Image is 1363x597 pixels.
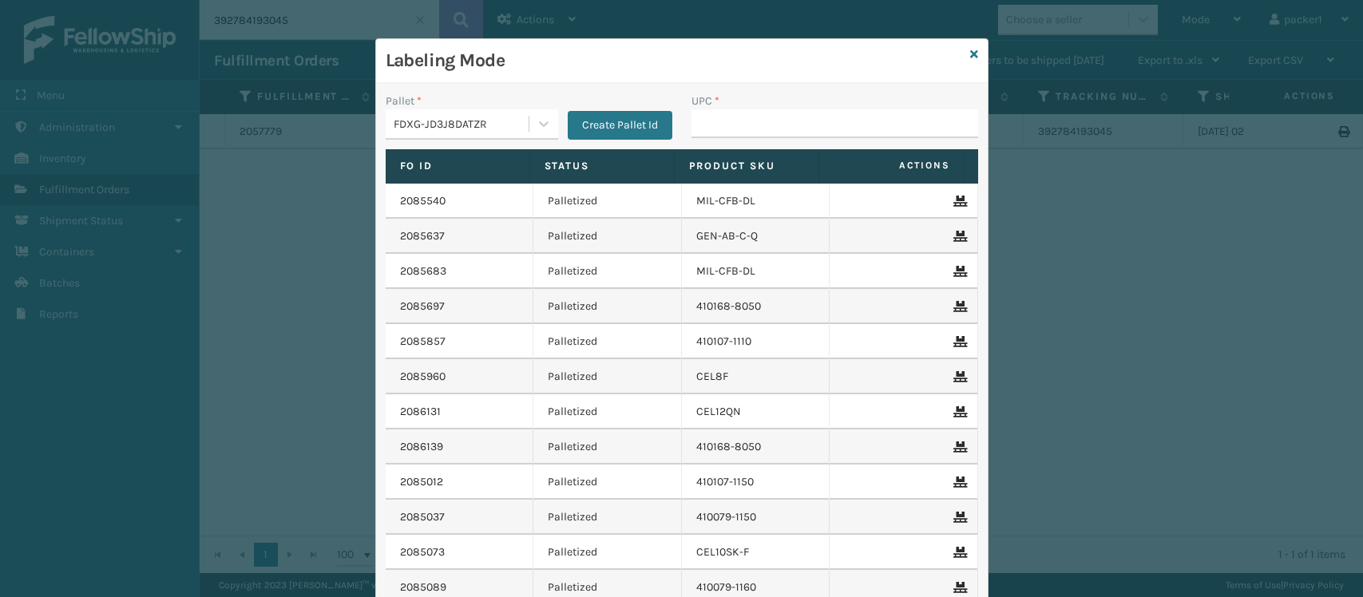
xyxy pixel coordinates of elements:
[400,439,443,455] a: 2086139
[533,500,682,535] td: Palletized
[682,429,830,465] td: 410168-8050
[400,369,446,385] a: 2085960
[682,465,830,500] td: 410107-1150
[533,324,682,359] td: Palletized
[953,196,963,207] i: Remove From Pallet
[682,500,830,535] td: 410079-1150
[689,159,804,173] label: Product SKU
[953,266,963,277] i: Remove From Pallet
[400,159,515,173] label: Fo Id
[545,159,660,173] label: Status
[400,544,445,560] a: 2085073
[682,535,830,570] td: CEL10SK-F
[953,476,963,488] i: Remove From Pallet
[533,289,682,324] td: Palletized
[400,263,446,279] a: 2085683
[953,231,963,242] i: Remove From Pallet
[953,512,963,523] i: Remove From Pallet
[533,535,682,570] td: Palletized
[953,371,963,382] i: Remove From Pallet
[824,152,960,179] span: Actions
[400,193,446,209] a: 2085540
[400,404,441,420] a: 2086131
[953,582,963,593] i: Remove From Pallet
[682,184,830,219] td: MIL-CFB-DL
[400,579,446,595] a: 2085089
[953,441,963,453] i: Remove From Pallet
[533,254,682,289] td: Palletized
[533,184,682,219] td: Palletized
[533,429,682,465] td: Palletized
[682,219,830,254] td: GEN-AB-C-Q
[682,324,830,359] td: 410107-1110
[400,509,445,525] a: 2085037
[682,289,830,324] td: 410168-8050
[953,301,963,312] i: Remove From Pallet
[682,254,830,289] td: MIL-CFB-DL
[533,465,682,500] td: Palletized
[691,93,719,109] label: UPC
[533,359,682,394] td: Palletized
[682,359,830,394] td: CEL8F
[394,116,530,132] div: FDXG-JD3J8DATZR
[400,298,445,314] a: 2085697
[533,219,682,254] td: Palletized
[533,394,682,429] td: Palletized
[953,336,963,347] i: Remove From Pallet
[953,547,963,558] i: Remove From Pallet
[953,406,963,417] i: Remove From Pallet
[386,49,964,73] h3: Labeling Mode
[386,93,422,109] label: Pallet
[568,111,672,140] button: Create Pallet Id
[400,334,446,350] a: 2085857
[400,474,443,490] a: 2085012
[400,228,445,244] a: 2085637
[682,394,830,429] td: CEL12QN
